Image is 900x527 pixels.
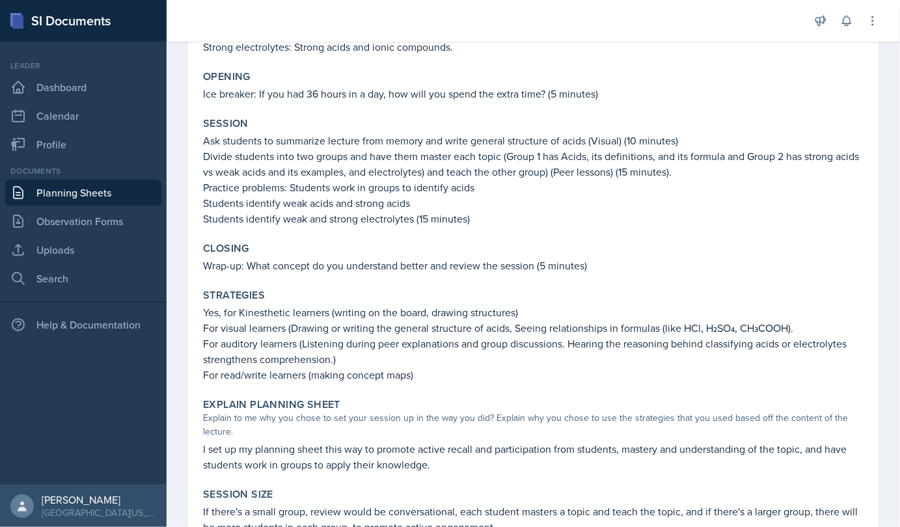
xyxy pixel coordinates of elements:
[203,180,864,195] p: Practice problems: Students work in groups to identify acids
[203,367,864,383] p: For read/write learners (making concept maps)
[5,237,161,263] a: Uploads
[203,320,864,336] p: For visual learners (Drawing or writing the general structure of acids, Seeing relationships in f...
[203,117,249,130] label: Session
[203,195,864,211] p: Students identify weak acids and strong acids
[203,148,864,180] p: Divide students into two groups and have them master each topic (Group 1 has Acids, its definitio...
[5,131,161,157] a: Profile
[203,70,251,83] label: Opening
[5,103,161,129] a: Calendar
[42,506,156,519] div: [GEOGRAPHIC_DATA][US_STATE]
[5,180,161,206] a: Planning Sheets
[203,133,864,148] p: Ask students to summarize lecture from memory and write general structure of acids (Visual) (10 m...
[5,165,161,177] div: Documents
[203,441,864,472] p: I set up my planning sheet this way to promote active recall and participation from students, mas...
[5,265,161,291] a: Search
[203,289,265,302] label: Strategies
[203,86,864,101] p: Ice breaker: If you had 36 hours in a day, how will you spend the extra time? (5 minutes)
[203,304,864,320] p: Yes, for Kinesthetic learners (writing on the board, drawing structures)
[203,242,249,255] label: Closing
[203,39,864,55] p: Strong electrolytes: Strong acids and ionic compounds.
[203,258,864,273] p: Wrap-up: What concept do you understand better and review the session (5 minutes)
[203,211,864,226] p: Students identify weak and strong electrolytes (15 minutes)
[203,336,864,367] p: For auditory learners (Listening during peer explanations and group discussions. Hearing the reas...
[5,312,161,338] div: Help & Documentation
[203,488,273,501] label: Session Size
[5,74,161,100] a: Dashboard
[5,208,161,234] a: Observation Forms
[203,398,340,411] label: Explain Planning Sheet
[42,493,156,506] div: [PERSON_NAME]
[203,411,864,439] div: Explain to me why you chose to set your session up in the way you did? Explain why you chose to u...
[5,60,161,72] div: Leader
